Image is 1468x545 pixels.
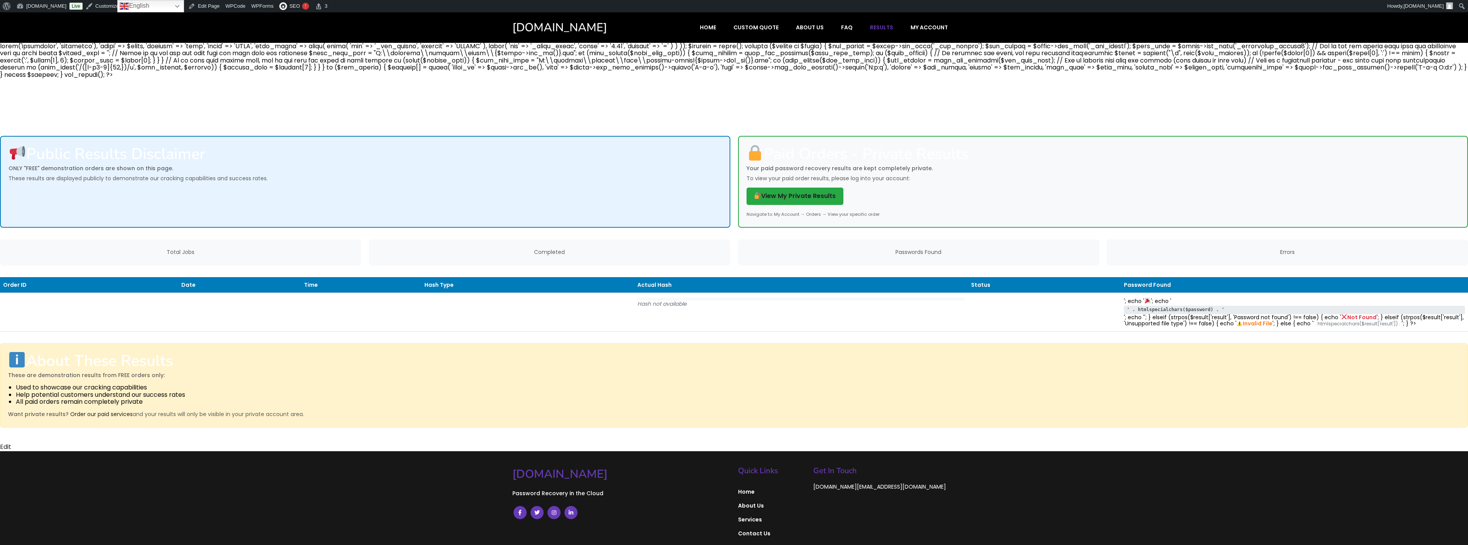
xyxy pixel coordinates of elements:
[120,2,129,11] img: en
[911,24,948,31] span: My account
[9,352,25,367] img: ℹ️
[8,352,1460,370] h3: About These Results
[747,164,933,172] strong: Your paid password recovery results are kept completely private.
[16,391,1460,398] li: Help potential customers understand our success rates
[1237,321,1242,326] img: ⚠️
[1313,320,1402,327] span: ' . htmlspecialchars($result['result']) . '
[16,384,1460,391] li: Used to showcase our cracking capabilities
[421,277,634,293] th: Hash Type
[747,188,843,205] a: View My Private Results
[16,398,1460,405] li: All paid orders remain completely private
[747,145,1460,163] h3: Paid Orders - Private Results
[634,277,968,293] th: Actual Hash
[69,3,83,10] a: Live
[700,24,716,31] span: Home
[8,410,1460,419] p: and your results will only be visible in your private account area.
[862,20,901,35] a: Results
[738,513,806,526] a: Services
[747,211,880,217] small: Navigate to: My Account → Orders → View your specific order
[1124,306,1465,314] code: ' . htmlspecialchars($password) . '
[8,174,722,183] p: These results are displayed publicly to demonstrate our cracking capabilities and success rates.
[738,499,806,513] a: About Us
[841,24,853,31] span: FAQ
[738,467,806,475] h5: Quick Links
[512,488,730,499] p: Password Recovery in the Cloud
[512,467,730,482] a: [DOMAIN_NAME]
[178,277,301,293] th: Date
[8,145,722,163] h3: Public Results Disclaimer
[833,20,861,35] a: FAQ
[813,483,946,491] span: [DOMAIN_NAME][EMAIL_ADDRESS][DOMAIN_NAME]
[1341,314,1347,320] img: ❌
[692,20,724,35] a: Home
[738,516,806,523] span: Services
[377,247,722,257] p: Completed
[733,24,779,31] span: Custom Quote
[1404,3,1444,9] span: [DOMAIN_NAME]
[301,277,421,293] th: Time
[8,371,165,379] strong: These are demonstration results from FREE orders only:
[788,20,832,35] a: About Us
[8,410,69,418] strong: Want private results?
[738,530,806,537] span: Contact Us
[755,193,761,199] img: 🔐
[1145,298,1150,303] img: 🎉
[747,174,1460,183] p: To view your paid order results, please log into your account:
[796,24,824,31] span: About Us
[738,485,806,499] a: Home
[70,410,133,418] a: Order our paid services
[746,247,1091,257] p: Passwords Found
[1115,247,1460,257] p: Errors
[8,247,353,257] p: Total Jobs
[1121,293,1468,332] td: '; echo ' '; echo ' '; echo ''; } elseif (strpos($result['result'], 'Password not found') !== fal...
[738,526,806,540] a: Contact Us
[512,20,640,35] a: [DOMAIN_NAME]
[747,145,763,161] img: 🔒
[738,488,806,495] span: Home
[870,24,893,31] span: Results
[725,20,787,35] a: Custom Quote
[1341,313,1377,321] span: Not Found
[902,20,956,35] a: My account
[8,164,173,172] strong: ONLY "FREE" demonstration orders are shown on this page.
[1121,277,1468,293] th: Password Found
[813,467,956,475] h5: Get In Touch
[637,300,687,308] span: Hash not available
[1237,320,1272,327] span: Invalid File
[302,3,309,10] div: !
[813,483,946,491] a: [DOMAIN_NAME][EMAIL_ADDRESS][DOMAIN_NAME]
[968,277,1121,293] th: Status
[738,502,806,509] span: About Us
[10,145,25,161] img: 📢
[289,3,300,9] span: SEO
